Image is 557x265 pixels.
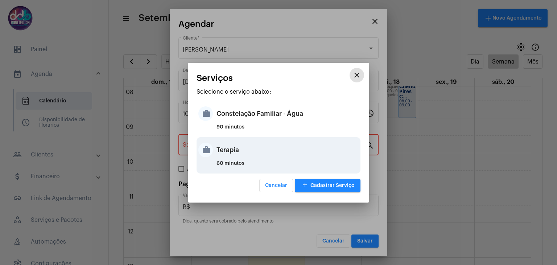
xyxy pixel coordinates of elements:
[197,89,360,95] p: Selecione o serviço abaixo:
[265,183,287,188] span: Cancelar
[197,73,233,83] span: Serviços
[352,71,361,79] mat-icon: close
[216,139,359,161] div: Terapia
[198,106,213,121] mat-icon: work
[198,143,213,157] mat-icon: work
[216,161,359,172] div: 60 minutos
[216,125,359,135] div: 90 minutos
[301,183,355,188] span: Cadastrar Serviço
[301,180,309,190] mat-icon: add
[216,103,359,125] div: Constelação Familiar - Água
[295,179,360,192] button: Cadastrar Serviço
[259,179,293,192] button: Cancelar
